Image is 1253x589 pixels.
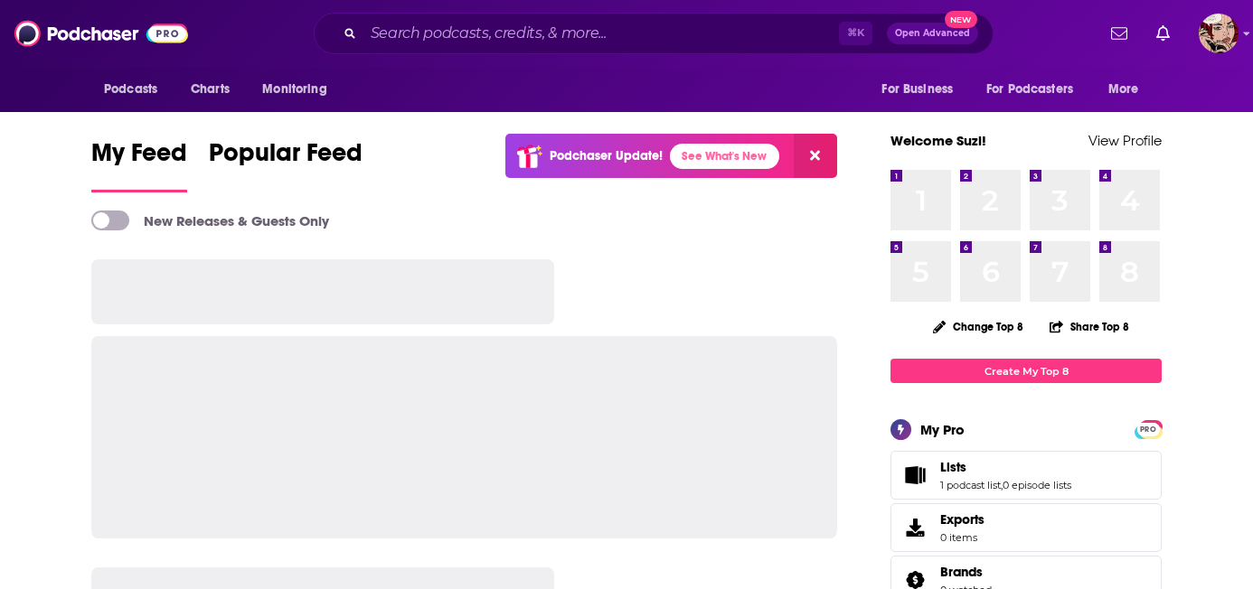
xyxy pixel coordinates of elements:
span: PRO [1137,423,1159,436]
a: Charts [179,72,240,107]
span: Podcasts [104,77,157,102]
span: Brands [940,564,983,580]
img: Podchaser - Follow, Share and Rate Podcasts [14,16,188,51]
button: Open AdvancedNew [887,23,978,44]
button: open menu [1096,72,1162,107]
button: open menu [869,72,975,107]
span: Open Advanced [895,29,970,38]
button: Share Top 8 [1049,309,1130,344]
span: Monitoring [262,77,326,102]
p: Podchaser Update! [550,148,663,164]
span: Exports [897,515,933,540]
img: User Profile [1199,14,1239,53]
a: View Profile [1088,132,1162,149]
a: Create My Top 8 [890,359,1162,383]
span: Lists [890,451,1162,500]
span: Charts [191,77,230,102]
span: New [945,11,977,28]
span: Popular Feed [209,137,363,179]
a: Show notifications dropdown [1149,18,1177,49]
span: , [1001,479,1003,491]
button: open menu [975,72,1099,107]
a: Exports [890,503,1162,552]
a: Lists [940,459,1071,475]
a: PRO [1137,422,1159,435]
a: Brands [940,564,992,580]
div: My Pro [920,421,965,438]
span: More [1108,77,1139,102]
input: Search podcasts, credits, & more... [363,19,839,48]
a: 0 episode lists [1003,479,1071,491]
button: open menu [91,72,181,107]
span: Exports [940,511,984,528]
a: Show notifications dropdown [1104,18,1135,49]
a: Lists [897,463,933,488]
span: Lists [940,459,966,475]
span: My Feed [91,137,187,179]
button: Change Top 8 [922,315,1034,338]
a: 1 podcast list [940,479,1001,491]
span: ⌘ K [839,22,872,45]
span: Logged in as NBM-Suzi [1199,14,1239,53]
a: Welcome Suzi! [890,132,986,149]
button: Show profile menu [1199,14,1239,53]
a: See What's New [670,144,779,169]
div: Search podcasts, credits, & more... [314,13,994,54]
span: For Podcasters [986,77,1073,102]
a: Popular Feed [209,137,363,192]
span: 0 items [940,531,984,544]
button: open menu [250,72,350,107]
a: New Releases & Guests Only [91,210,329,230]
a: My Feed [91,137,187,192]
span: For Business [881,77,953,102]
